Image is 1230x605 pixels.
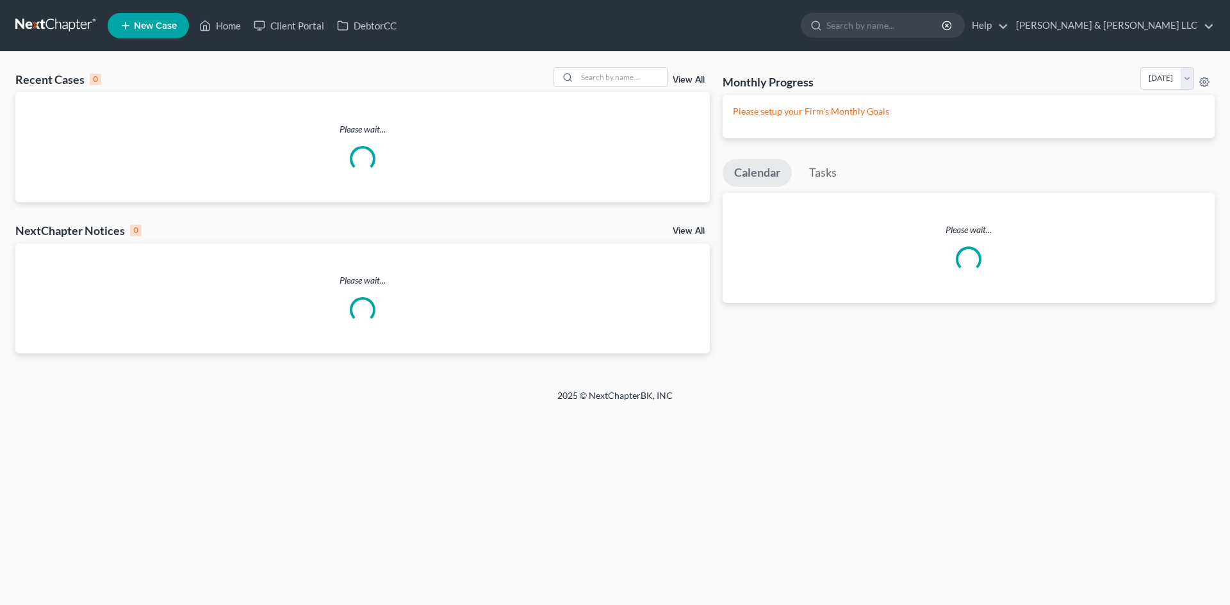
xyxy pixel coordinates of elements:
[130,225,142,236] div: 0
[965,14,1008,37] a: Help
[247,14,331,37] a: Client Portal
[331,14,403,37] a: DebtorCC
[733,105,1204,118] p: Please setup your Firm's Monthly Goals
[15,223,142,238] div: NextChapter Notices
[1010,14,1214,37] a: [PERSON_NAME] & [PERSON_NAME] LLC
[193,14,247,37] a: Home
[723,223,1215,236] p: Please wait...
[90,74,101,85] div: 0
[826,13,944,37] input: Search by name...
[15,72,101,87] div: Recent Cases
[723,159,792,187] a: Calendar
[250,389,980,412] div: 2025 © NextChapterBK, INC
[15,274,710,287] p: Please wait...
[577,68,667,86] input: Search by name...
[134,21,177,31] span: New Case
[798,159,848,187] a: Tasks
[723,74,814,90] h3: Monthly Progress
[673,227,705,236] a: View All
[15,123,710,136] p: Please wait...
[673,76,705,85] a: View All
